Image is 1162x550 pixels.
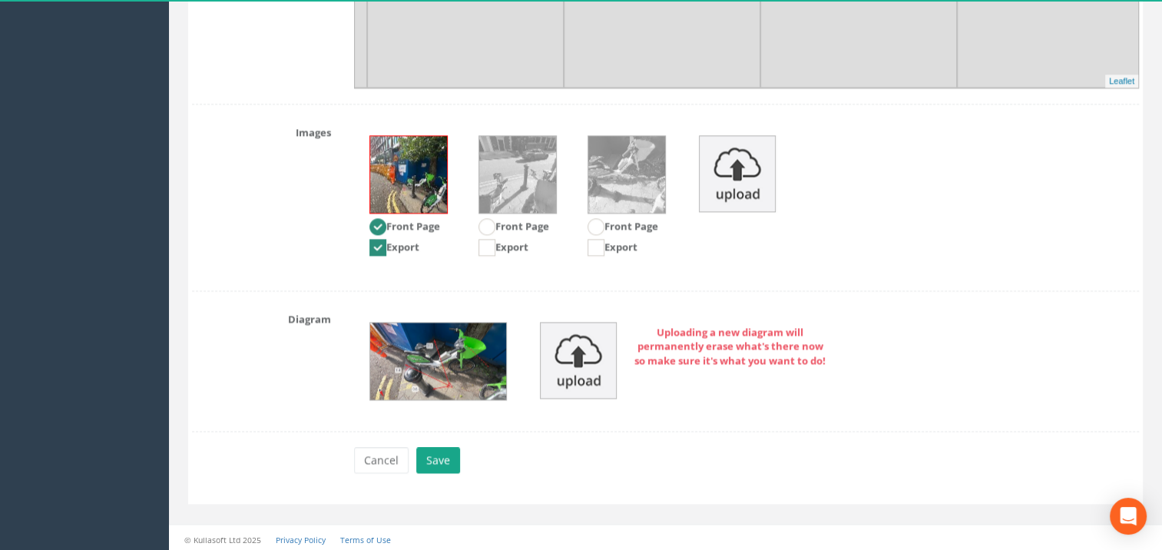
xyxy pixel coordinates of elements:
[478,218,549,235] label: Front Page
[588,218,658,235] label: Front Page
[276,535,326,545] a: Privacy Policy
[1110,498,1147,535] div: Open Intercom Messenger
[416,447,460,473] button: Save
[370,136,447,213] img: 9d774980-a238-9aea-3dd4-2eae1e90f387_9a2a97e8-baea-94a1-deb4-2d706f3e1287_thumb.jpg
[184,535,261,545] small: © Kullasoft Ltd 2025
[478,239,528,256] label: Export
[370,323,507,399] img: 9d774980-a238-9aea-3dd4-2eae1e90f387_1e44fab4-adaf-15a5-f206-3d77e3ef3535_renderedBackgroundImage...
[354,447,409,473] button: Cancel
[588,136,665,213] img: 9d774980-a238-9aea-3dd4-2eae1e90f387_41bed223-ff1d-0d20-cda4-3df8317aef72_thumb.jpg
[369,218,440,235] label: Front Page
[699,135,776,212] img: upload_icon.png
[180,306,343,326] label: Diagram
[180,120,343,140] label: Images
[540,322,617,399] img: upload_icon.png
[588,239,637,256] label: Export
[479,136,556,213] img: 9d774980-a238-9aea-3dd4-2eae1e90f387_e0ca3ab7-ddd0-f5f9-a0b9-0b0bf48c1750_thumb.jpg
[369,239,419,256] label: Export
[340,535,391,545] a: Terms of Use
[1109,76,1134,85] a: Leaflet
[634,325,826,367] strong: Uploading a new diagram will permanently erase what's there now so make sure it's what you want t...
